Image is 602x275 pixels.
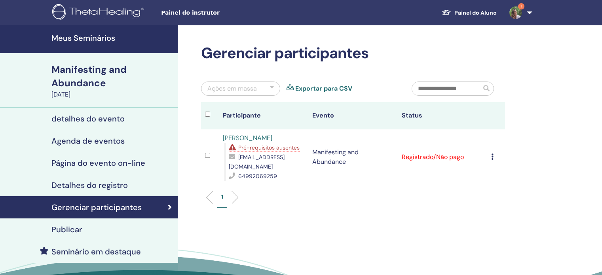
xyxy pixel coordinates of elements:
[51,158,145,168] h4: Página do evento on-line
[398,102,487,129] th: Status
[47,63,178,99] a: Manifesting and Abundance[DATE]
[201,44,505,63] h2: Gerenciar participantes
[51,63,173,90] div: Manifesting and Abundance
[223,134,272,142] a: [PERSON_NAME]
[51,114,125,123] h4: detalhes do evento
[207,84,257,93] div: Ações em massa
[52,4,147,22] img: logo.png
[308,129,398,185] td: Manifesting and Abundance
[295,84,352,93] a: Exportar para CSV
[51,136,125,146] h4: Agenda de eventos
[238,173,277,180] span: 64992069259
[51,180,128,190] h4: Detalhes do registro
[161,9,280,17] span: Painel do instrutor
[238,144,300,151] span: Pré-requisitos ausentes
[509,6,522,19] img: default.jpg
[442,9,451,16] img: graduation-cap-white.svg
[51,33,173,43] h4: Meus Seminários
[229,154,285,170] span: [EMAIL_ADDRESS][DOMAIN_NAME]
[308,102,398,129] th: Evento
[219,102,308,129] th: Participante
[51,247,141,256] h4: Seminário em destaque
[221,193,223,201] p: 1
[518,3,524,9] span: 1
[51,203,142,212] h4: Gerenciar participantes
[435,6,503,20] a: Painel do Aluno
[51,90,173,99] div: [DATE]
[51,225,82,234] h4: Publicar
